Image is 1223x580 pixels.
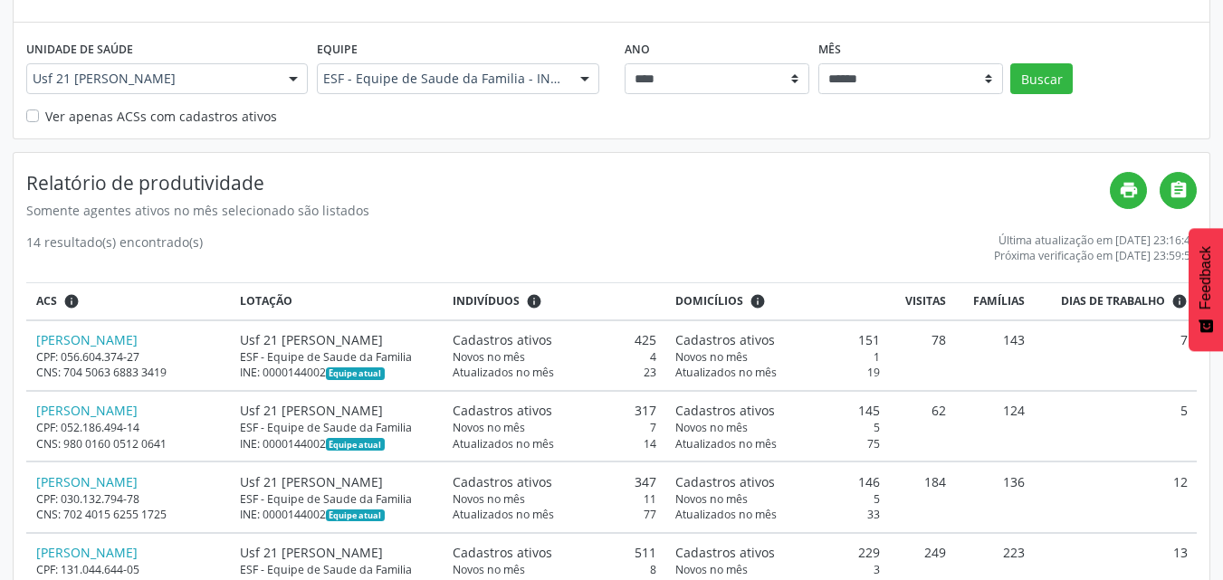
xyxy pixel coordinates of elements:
[453,349,525,365] span: Novos no mês
[1119,180,1139,200] i: print
[675,507,879,522] div: 33
[240,491,434,507] div: ESF - Equipe de Saude da Familia
[36,436,221,452] div: CNS: 980 0160 0512 0641
[750,293,766,309] i: <div class="text-left"> <div> <strong>Cadastros ativos:</strong> Cadastros que estão vinculados a...
[675,472,879,491] div: 146
[675,330,879,349] div: 151
[1035,320,1198,391] td: 7
[675,365,777,380] span: Atualizados no mês
[36,331,138,348] a: [PERSON_NAME]
[453,562,525,577] span: Novos no mês
[45,107,277,126] label: Ver apenas ACSs com cadastros ativos
[453,365,554,380] span: Atualizados no mês
[675,420,748,435] span: Novos no mês
[1010,63,1073,94] button: Buscar
[323,70,561,88] span: ESF - Equipe de Saude da Familia - INE: 0000144002
[240,401,434,420] div: Usf 21 [PERSON_NAME]
[675,365,879,380] div: 19
[317,35,358,63] label: Equipe
[675,330,775,349] span: Cadastros ativos
[453,401,552,420] span: Cadastros ativos
[36,365,221,380] div: CNS: 704 5063 6883 3419
[36,507,221,522] div: CNS: 702 4015 6255 1725
[453,365,656,380] div: 23
[675,472,775,491] span: Cadastros ativos
[625,35,650,63] label: Ano
[526,293,542,309] i: <div class="text-left"> <div> <strong>Cadastros ativos:</strong> Cadastros que estão vinculados a...
[240,349,434,365] div: ESF - Equipe de Saude da Familia
[453,562,656,577] div: 8
[453,472,552,491] span: Cadastros ativos
[994,248,1197,263] div: Próxima verificação em [DATE] 23:59:59
[675,420,879,435] div: 5
[675,491,879,507] div: 5
[675,507,777,522] span: Atualizados no mês
[453,330,656,349] div: 425
[675,543,879,562] div: 229
[36,473,138,490] a: [PERSON_NAME]
[1110,172,1147,209] a: print
[675,401,775,420] span: Cadastros ativos
[994,233,1197,248] div: Última atualização em [DATE] 23:16:48
[889,461,956,532] td: 184
[453,436,656,452] div: 14
[240,330,434,349] div: Usf 21 [PERSON_NAME]
[326,367,385,380] span: Esta é a equipe atual deste Agente
[453,472,656,491] div: 347
[26,233,203,263] div: 14 resultado(s) encontrado(s)
[453,420,525,435] span: Novos no mês
[453,330,552,349] span: Cadastros ativos
[240,562,434,577] div: ESF - Equipe de Saude da Familia
[889,283,956,320] th: Visitas
[326,509,385,522] span: Esta é a equipe atual deste Agente
[675,562,748,577] span: Novos no mês
[240,507,434,522] div: INE: 0000144002
[956,320,1035,391] td: 143
[675,436,777,452] span: Atualizados no mês
[1035,391,1198,461] td: 5
[240,436,434,452] div: INE: 0000144002
[453,507,554,522] span: Atualizados no mês
[1169,180,1189,200] i: 
[453,543,656,562] div: 511
[675,349,748,365] span: Novos no mês
[36,562,221,577] div: CPF: 131.044.644-05
[240,543,434,562] div: Usf 21 [PERSON_NAME]
[956,461,1035,532] td: 136
[675,562,879,577] div: 3
[1171,293,1188,309] i: Dias em que o(a) ACS fez pelo menos uma visita, ou ficha de cadastro individual ou cadastro domic...
[36,349,221,365] div: CPF: 056.604.374-27
[1035,461,1198,532] td: 12
[26,172,1110,195] h4: Relatório de produtividade
[33,70,271,88] span: Usf 21 [PERSON_NAME]
[453,491,656,507] div: 11
[36,293,57,309] span: ACS
[818,35,841,63] label: Mês
[36,491,221,507] div: CPF: 030.132.794-78
[675,349,879,365] div: 1
[453,420,656,435] div: 7
[453,436,554,452] span: Atualizados no mês
[1189,228,1223,351] button: Feedback - Mostrar pesquisa
[453,293,520,309] span: Indivíduos
[675,401,879,420] div: 145
[453,491,525,507] span: Novos no mês
[326,438,385,451] span: Esta é a equipe atual deste Agente
[36,420,221,435] div: CPF: 052.186.494-14
[453,543,552,562] span: Cadastros ativos
[453,349,656,365] div: 4
[230,283,443,320] th: Lotação
[956,391,1035,461] td: 124
[889,391,956,461] td: 62
[240,420,434,435] div: ESF - Equipe de Saude da Familia
[1198,246,1214,309] span: Feedback
[1160,172,1197,209] a: 
[956,283,1035,320] th: Famílias
[26,35,133,63] label: Unidade de saúde
[36,402,138,419] a: [PERSON_NAME]
[36,544,138,561] a: [PERSON_NAME]
[453,507,656,522] div: 77
[675,543,775,562] span: Cadastros ativos
[63,293,80,309] i: ACSs que estiveram vinculados a uma UBS neste período, mesmo sem produtividade.
[675,436,879,452] div: 75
